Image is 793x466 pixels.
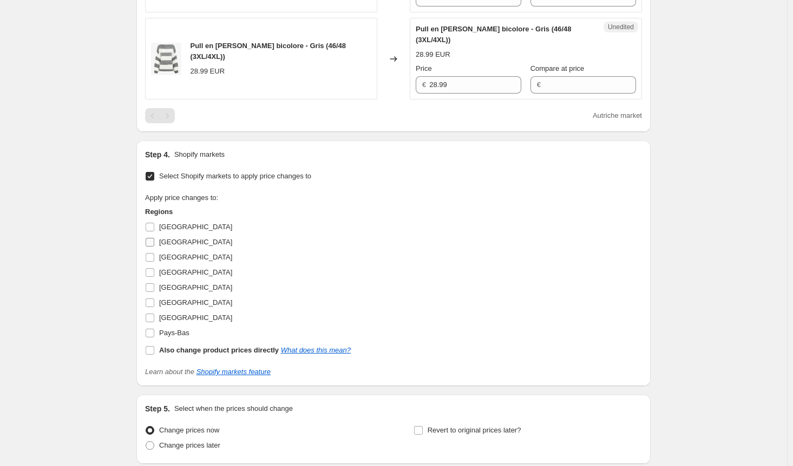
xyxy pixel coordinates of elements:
[159,426,219,434] span: Change prices now
[159,268,232,276] span: [GEOGRAPHIC_DATA]
[145,194,218,202] span: Apply price changes to:
[159,314,232,322] span: [GEOGRAPHIC_DATA]
[159,172,311,180] span: Select Shopify markets to apply price changes to
[537,81,541,89] span: €
[281,346,351,354] a: What does this mean?
[416,64,432,72] span: Price
[159,441,220,449] span: Change prices later
[145,149,170,160] h2: Step 4.
[422,81,426,89] span: €
[608,23,634,31] span: Unedited
[174,149,225,160] p: Shopify markets
[428,426,521,434] span: Revert to original prices later?
[174,403,293,414] p: Select when the prices should change
[159,253,232,261] span: [GEOGRAPHIC_DATA]
[190,66,225,77] div: 28.99 EUR
[190,42,346,61] span: Pull en [PERSON_NAME] bicolore - Gris (46/48 (3XL/4XL))
[159,346,279,354] b: Also change product prices directly
[196,368,271,376] a: Shopify markets feature
[145,403,170,414] h2: Step 5.
[145,207,351,217] h3: Regions
[159,283,232,291] span: [GEOGRAPHIC_DATA]
[593,111,642,119] span: Autriche market
[145,368,271,376] i: Learn about the
[151,43,181,75] img: JOA-4378-1_80x.jpg
[159,298,232,307] span: [GEOGRAPHIC_DATA]
[416,49,450,60] div: 28.99 EUR
[145,108,175,123] nav: Pagination
[159,329,189,337] span: Pays-Bas
[416,25,572,44] span: Pull en [PERSON_NAME] bicolore - Gris (46/48 (3XL/4XL))
[159,223,232,231] span: [GEOGRAPHIC_DATA]
[159,238,232,246] span: [GEOGRAPHIC_DATA]
[530,64,585,72] span: Compare at price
